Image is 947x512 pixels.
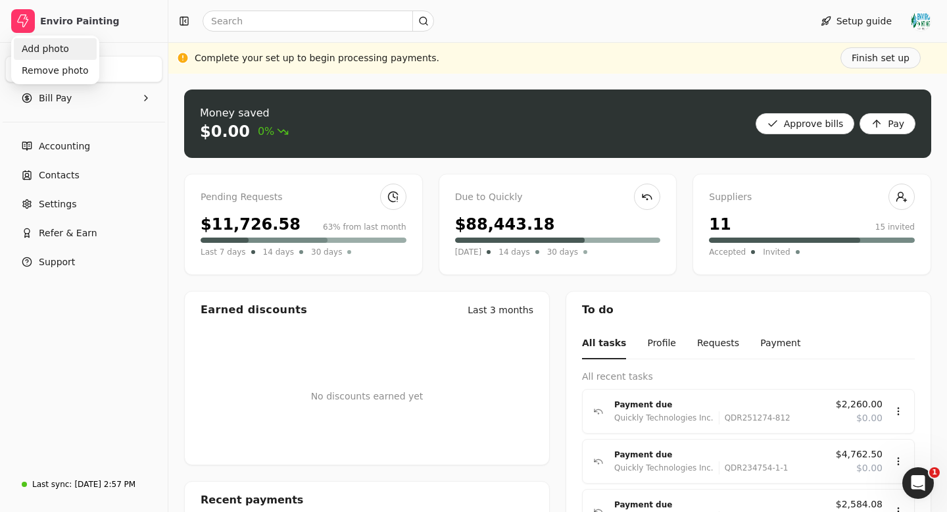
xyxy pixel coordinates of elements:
[840,47,921,68] button: Finish set up
[5,191,162,217] a: Settings
[468,303,533,317] div: Last 3 months
[5,133,162,159] a: Accounting
[860,113,915,134] button: Pay
[756,113,855,134] button: Approve bills
[201,213,301,236] div: $11,726.58
[74,478,135,490] div: [DATE] 2:57 PM
[200,121,250,142] div: $0.00
[311,369,424,424] div: No discounts earned yet
[195,51,439,65] div: Complete your set up to begin processing payments.
[566,292,931,328] div: To do
[836,397,883,411] span: $2,260.00
[810,11,902,32] button: Setup guide
[709,190,915,205] div: Suppliers
[856,411,883,425] span: $0.00
[697,328,739,359] button: Requests
[203,11,434,32] input: Search
[709,245,746,259] span: Accepted
[263,245,294,259] span: 14 days
[614,448,825,461] div: Payment due
[200,105,289,121] div: Money saved
[201,245,246,259] span: Last 7 days
[614,498,825,511] div: Payment due
[760,328,800,359] button: Payment
[455,213,555,236] div: $88,443.18
[647,328,676,359] button: Profile
[614,398,825,411] div: Payment due
[39,197,76,211] span: Settings
[719,411,790,424] div: QDR251274-812
[14,38,97,60] div: Add photo
[311,245,342,259] span: 30 days
[14,60,97,82] div: Remove photo
[614,461,714,474] div: Quickly Technologies Inc.
[763,245,790,259] span: Invited
[201,190,406,205] div: Pending Requests
[39,168,80,182] span: Contacts
[856,461,883,475] span: $0.00
[836,498,883,511] span: $2,584.08
[719,461,789,474] div: QDR234754-1-1
[5,220,162,246] button: Refer & Earn
[5,56,162,82] a: Home
[39,140,90,153] span: Accounting
[455,190,661,205] div: Due to Quickly
[201,302,307,318] div: Earned discounts
[614,411,714,424] div: Quickly Technologies Inc.
[40,14,157,28] div: Enviro Painting
[32,478,72,490] div: Last sync:
[5,249,162,275] button: Support
[582,370,915,384] div: All recent tasks
[910,11,931,32] img: Enviro%20new%20Logo%20_RGB_Colour.jpg
[5,473,162,496] a: Last sync:[DATE] 2:57 PM
[547,245,578,259] span: 30 days
[709,213,731,236] div: 11
[39,226,97,240] span: Refer & Earn
[455,245,482,259] span: [DATE]
[836,448,883,461] span: $4,762.50
[5,162,162,188] a: Contacts
[929,467,940,478] span: 1
[902,467,934,499] iframe: Intercom live chat
[498,245,529,259] span: 14 days
[258,124,289,140] span: 0%
[39,91,72,105] span: Bill Pay
[5,85,162,111] button: Bill Pay
[39,255,75,269] span: Support
[875,221,915,233] div: 15 invited
[582,328,626,359] button: All tasks
[323,221,406,233] div: 63% from last month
